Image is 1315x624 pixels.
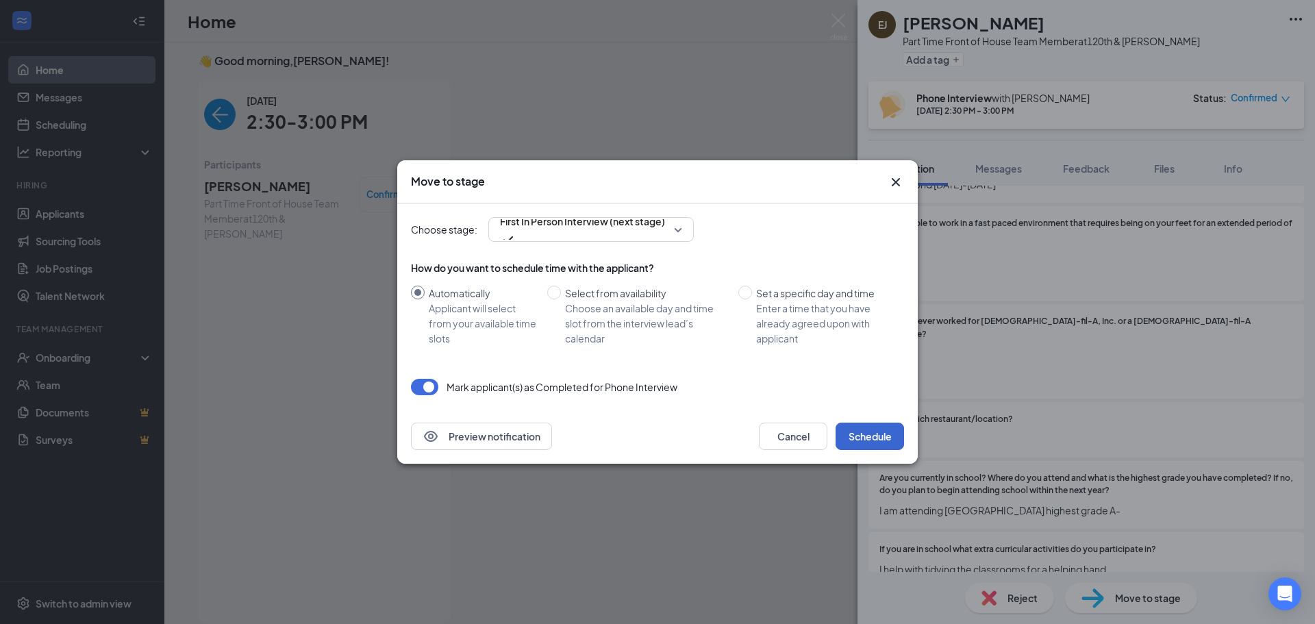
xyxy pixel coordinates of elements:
div: Enter a time that you have already agreed upon with applicant [756,301,893,346]
span: Choose stage: [411,222,477,237]
button: EyePreview notification [411,423,552,450]
svg: Cross [888,174,904,190]
h3: Move to stage [411,174,485,189]
p: Mark applicant(s) as Completed for Phone Interview [447,380,677,394]
div: Set a specific day and time [756,286,893,301]
div: Choose an available day and time slot from the interview lead’s calendar [565,301,727,346]
button: Close [888,174,904,190]
svg: Eye [423,428,439,445]
button: Cancel [759,423,827,450]
div: Open Intercom Messenger [1268,577,1301,610]
div: How do you want to schedule time with the applicant? [411,261,904,275]
button: Schedule [836,423,904,450]
span: First In Person Interview (next stage) [500,211,665,232]
div: Select from availability [565,286,727,301]
div: Automatically [429,286,536,301]
svg: Checkmark [500,232,516,248]
div: Applicant will select from your available time slots [429,301,536,346]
